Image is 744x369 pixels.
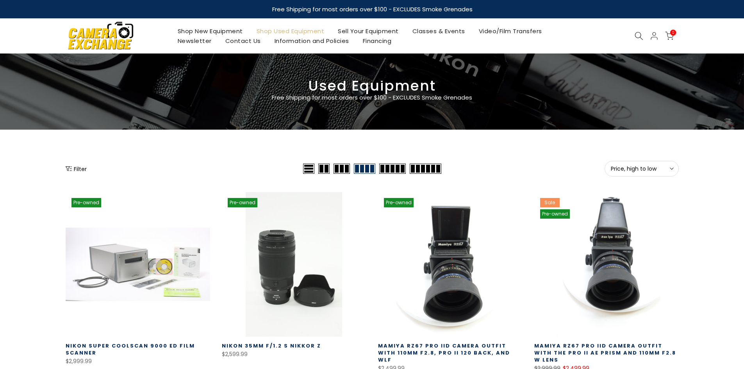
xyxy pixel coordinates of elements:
div: $2,999.99 [66,357,210,366]
a: Mamiya RZ67 Pro IID Camera Outfit with the Pro II AE Prism and 110MM F2.8 W Lens [534,342,676,364]
button: Show filters [66,165,87,173]
a: Nikon Super Coolscan 9000 ED Film Scanner [66,342,195,357]
h3: Used Equipment [66,81,679,91]
div: $2,599.99 [222,349,366,359]
a: Information and Policies [268,36,356,46]
a: Contact Us [218,36,268,46]
a: Nikon 35mm f/1.2 S Nikkor Z [222,342,321,349]
span: 0 [670,30,676,36]
strong: Free Shipping for most orders over $100 - EXCLUDES Smoke Grenades [272,5,472,13]
a: Mamiya RZ67 Pro IID Camera Outfit with 110MM F2.8, Pro II 120 Back, and WLF [378,342,510,364]
a: 0 [665,32,674,40]
a: Financing [356,36,398,46]
a: Video/Film Transfers [472,26,549,36]
a: Shop Used Equipment [250,26,331,36]
span: Price, high to low [611,165,673,172]
a: Shop New Equipment [171,26,250,36]
a: Classes & Events [405,26,472,36]
p: Free Shipping for most orders over $100 - EXCLUDES Smoke Grenades [226,93,519,102]
button: Price, high to low [605,161,679,176]
a: Newsletter [171,36,218,46]
a: Sell Your Equipment [331,26,406,36]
